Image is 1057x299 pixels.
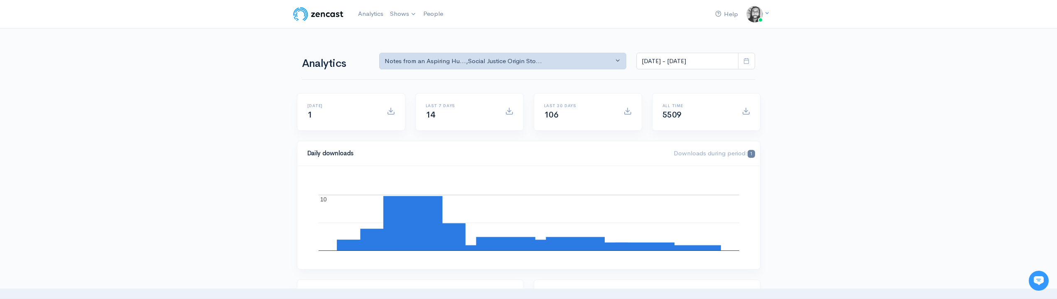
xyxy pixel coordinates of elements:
[12,40,154,54] h1: Hi 👋
[387,5,420,23] a: Shows
[636,53,738,70] input: analytics date range selector
[307,110,312,120] span: 1
[13,110,153,127] button: New conversation
[702,288,755,296] span: Latest episode:
[746,6,763,22] img: ...
[307,103,377,108] h6: [DATE]
[24,156,148,173] input: Search articles
[426,110,435,120] span: 14
[292,6,345,22] img: ZenCast Logo
[307,176,750,259] svg: A chart.
[1029,271,1049,291] iframe: gist-messenger-bubble-iframe
[302,58,369,70] h1: Analytics
[307,150,664,157] h4: Daily downloads
[420,5,446,23] a: People
[54,115,100,122] span: New conversation
[385,56,614,66] div: Notes from an Aspiring Hu... , Social Justice Origin Sto...
[544,103,613,108] h6: Last 30 days
[12,55,154,95] h2: Just let us know if you need anything and we'll be happy to help! 🙂
[662,103,732,108] h6: All time
[674,149,755,157] span: Downloads during period:
[712,5,741,23] a: Help
[379,53,627,70] button: Notes from an Aspiring Hu..., Social Justice Origin Sto...
[355,5,387,23] a: Analytics
[748,150,755,158] span: 1
[11,142,155,152] p: Find an answer quickly
[544,110,559,120] span: 106
[426,103,495,108] h6: Last 7 days
[662,110,682,120] span: 5509
[320,196,327,203] text: 10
